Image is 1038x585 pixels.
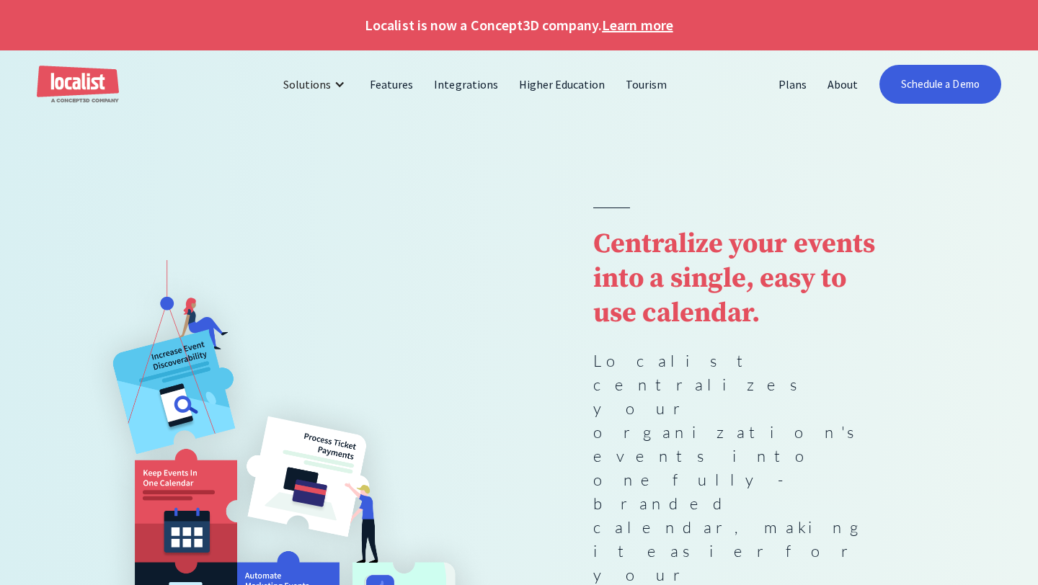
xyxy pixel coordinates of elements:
[616,67,678,102] a: Tourism
[509,67,616,102] a: Higher Education
[37,66,119,104] a: home
[424,67,508,102] a: Integrations
[272,67,360,102] div: Solutions
[602,14,673,36] a: Learn more
[768,67,817,102] a: Plans
[593,227,875,331] strong: Centralize your events into a single, easy to use calendar.
[360,67,424,102] a: Features
[879,65,1001,104] a: Schedule a Demo
[283,76,331,93] div: Solutions
[817,67,869,102] a: About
